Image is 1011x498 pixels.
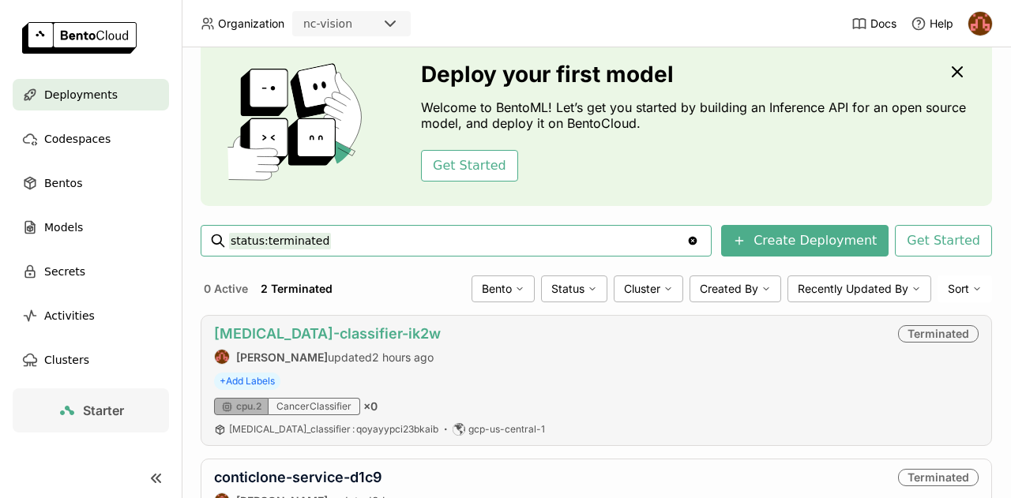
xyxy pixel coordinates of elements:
div: updated [214,349,441,365]
div: Status [541,275,607,302]
img: Akash Bhandari [968,12,992,36]
div: Recently Updated By [787,275,931,302]
span: [MEDICAL_DATA]_classifier qoyayypci23bkaib [229,423,438,435]
a: Starter [13,388,169,432]
span: Help [930,17,953,31]
span: +Add Labels [214,373,280,390]
span: : [352,423,355,435]
svg: Clear value [686,234,699,247]
a: [MEDICAL_DATA]_classifier:qoyayypci23bkaib [229,423,438,436]
span: 2 hours ago [372,350,434,364]
button: Get Started [895,225,992,256]
span: cpu.2 [236,400,261,413]
a: Activities [13,300,169,331]
span: Activities [44,306,95,325]
span: Cluster [624,282,660,296]
p: Welcome to BentoML! Let’s get you started by building an Inference API for an open source model, ... [421,99,979,131]
div: Bento [472,275,535,302]
button: 0 Active [201,279,251,299]
span: Clusters [44,350,89,369]
div: Cluster [614,275,683,302]
span: Recently Updated By [798,282,908,296]
a: Docs [851,16,896,32]
button: 2 Terminated [257,279,336,299]
span: Models [44,218,83,237]
span: Status [551,282,584,296]
span: Codespaces [44,129,111,148]
div: Help [911,16,953,32]
div: Created By [690,275,781,302]
span: gcp-us-central-1 [468,423,545,436]
img: logo [22,22,137,54]
span: Docs [870,17,896,31]
img: cover onboarding [213,62,383,181]
input: Search [229,228,686,253]
strong: [PERSON_NAME] [236,350,328,364]
span: Bento [482,282,512,296]
div: CancerClassifier [269,398,360,415]
div: Terminated [898,469,979,486]
span: Bentos [44,174,82,193]
input: Selected nc-vision. [354,17,355,32]
button: Create Deployment [721,225,889,256]
span: × 0 [363,399,378,414]
a: conticlone-service-d1c9 [214,469,382,485]
h3: Deploy your first model [421,62,979,87]
a: Secrets [13,256,169,287]
button: Get Started [421,150,518,182]
a: Codespaces [13,123,169,155]
a: [MEDICAL_DATA]-classifier-ik2w [214,325,441,342]
a: Bentos [13,167,169,199]
span: Organization [218,17,284,31]
img: Akash Bhandari [215,350,229,364]
div: nc-vision [303,16,352,32]
a: Clusters [13,344,169,376]
div: Sort [938,275,992,302]
div: Terminated [898,325,979,343]
a: Models [13,212,169,243]
span: Secrets [44,262,85,281]
span: Sort [948,282,969,296]
span: Created By [700,282,758,296]
a: Deployments [13,79,169,110]
span: Starter [83,403,124,418]
span: Deployments [44,85,118,104]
